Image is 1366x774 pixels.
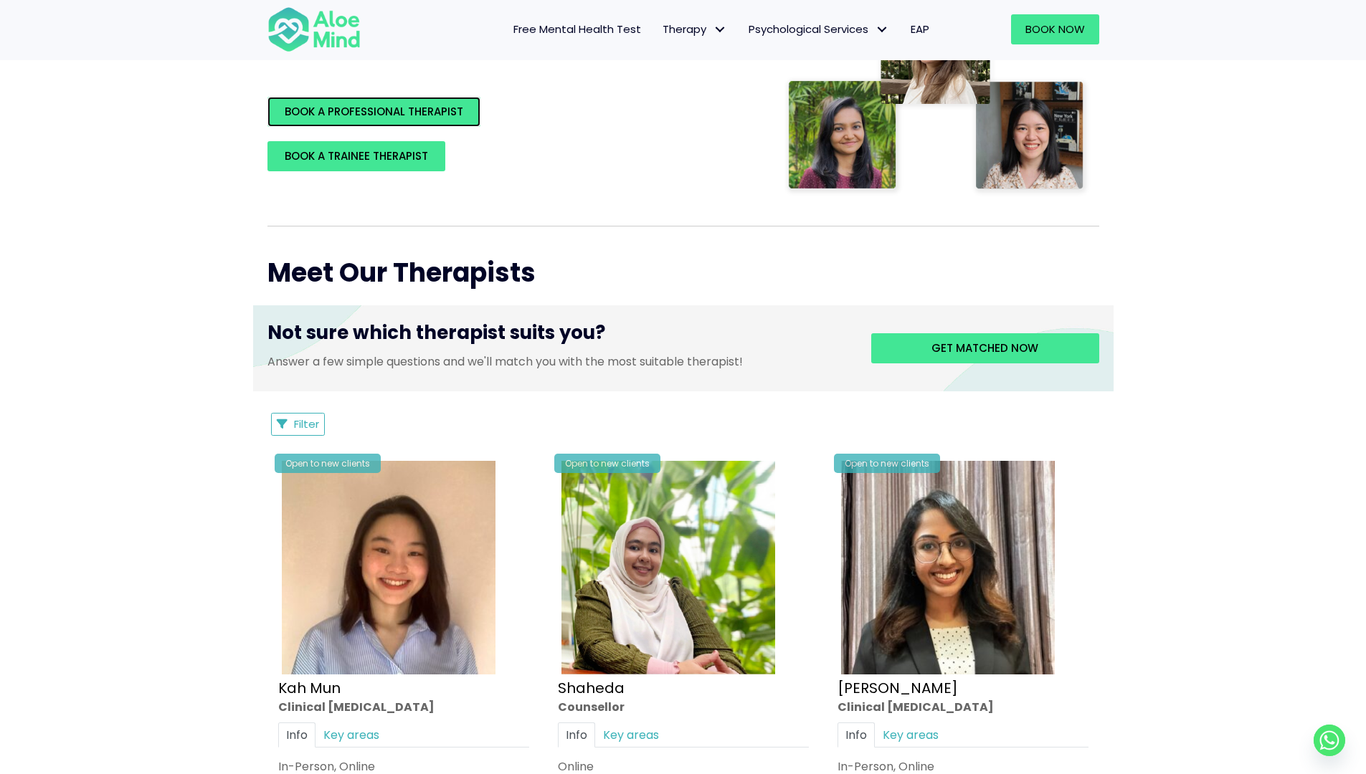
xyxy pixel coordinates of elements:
a: Shaheda [558,677,625,697]
span: Psychological Services: submenu [872,19,893,40]
h3: Not sure which therapist suits you? [267,320,850,353]
span: BOOK A TRAINEE THERAPIST [285,148,428,163]
button: Filter Listings [271,413,326,436]
nav: Menu [379,14,940,44]
a: [PERSON_NAME] [838,677,958,697]
img: croped-Anita_Profile-photo-300×300 [841,461,1055,674]
a: Book Now [1011,14,1099,44]
img: Shaheda Counsellor [561,461,775,674]
a: BOOK A PROFESSIONAL THERAPIST [267,97,480,127]
a: Info [838,722,875,747]
a: Key areas [316,722,387,747]
span: Book Now [1025,21,1085,37]
a: Info [278,722,316,747]
div: Clinical [MEDICAL_DATA] [838,698,1088,715]
span: Filter [294,416,319,431]
a: Kah Mun [278,677,341,697]
a: Info [558,722,595,747]
div: Clinical [MEDICAL_DATA] [278,698,529,715]
a: BOOK A TRAINEE THERAPIST [267,141,445,171]
a: Get matched now [871,333,1099,363]
img: Kah Mun-profile-crop-300×300 [282,461,495,674]
a: TherapyTherapy: submenu [652,14,738,44]
span: Psychological Services [749,21,889,37]
span: Therapy [663,21,727,37]
div: Open to new clients [834,454,940,473]
span: Therapy: submenu [710,19,731,40]
div: Open to new clients [275,454,381,473]
a: Key areas [595,722,667,747]
img: Aloe mind Logo [267,6,361,53]
a: Whatsapp [1314,725,1345,756]
a: Free Mental Health Test [503,14,652,44]
span: Meet Our Therapists [267,254,536,291]
a: Key areas [875,722,947,747]
a: Psychological ServicesPsychological Services: submenu [738,14,900,44]
span: BOOK A PROFESSIONAL THERAPIST [285,104,463,119]
div: Open to new clients [554,454,660,473]
p: Answer a few simple questions and we'll match you with the most suitable therapist! [267,353,850,370]
div: Counsellor [558,698,809,715]
span: Get matched now [931,340,1038,355]
a: EAP [900,14,940,44]
span: Free Mental Health Test [513,21,641,37]
span: EAP [911,21,929,37]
